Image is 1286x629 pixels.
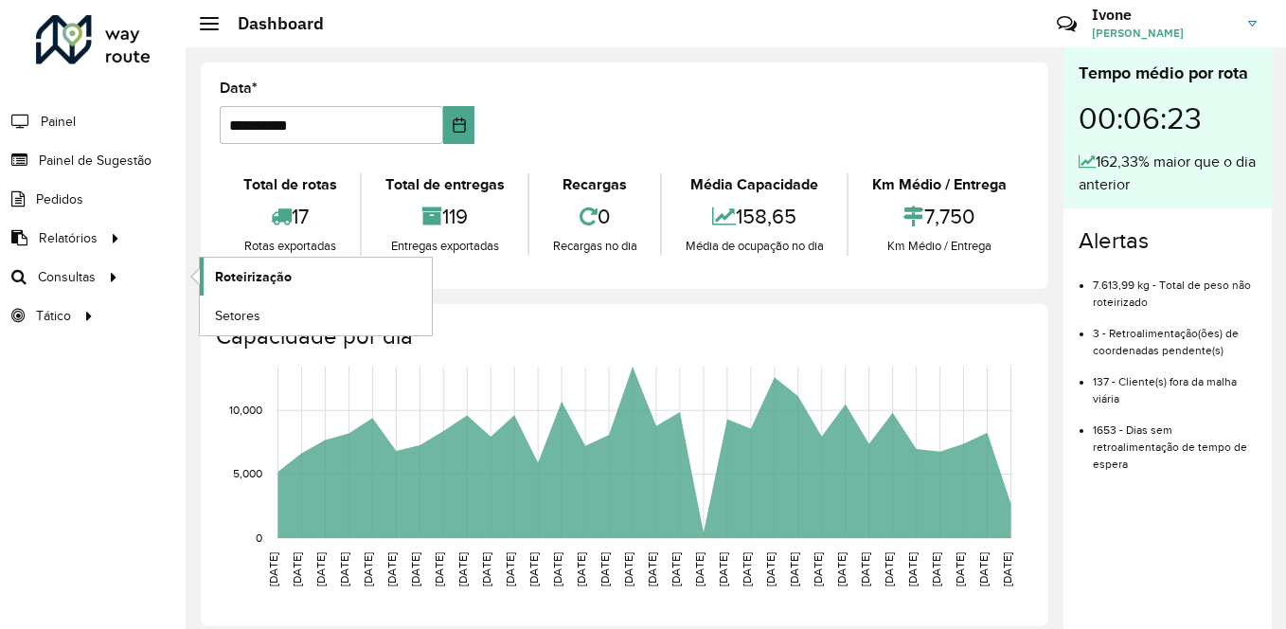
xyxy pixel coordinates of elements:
text: [DATE] [291,552,303,586]
text: [DATE] [480,552,492,586]
text: [DATE] [977,552,990,586]
text: [DATE] [788,552,800,586]
span: Setores [215,306,260,326]
div: Total de rotas [224,173,355,196]
text: [DATE] [812,552,824,586]
text: [DATE] [693,552,706,586]
span: Painel [41,112,76,132]
text: [DATE] [717,552,729,586]
div: Km Médio / Entrega [853,237,1025,256]
span: [PERSON_NAME] [1092,25,1234,42]
div: Recargas no dia [534,237,655,256]
text: 5,000 [233,468,262,480]
div: Recargas [534,173,655,196]
div: 00:06:23 [1079,86,1257,151]
text: [DATE] [575,552,587,586]
text: [DATE] [835,552,848,586]
span: Relatórios [39,228,98,248]
text: [DATE] [527,552,540,586]
div: 119 [366,196,523,237]
span: Tático [36,306,71,326]
div: Entregas exportadas [366,237,523,256]
span: Pedidos [36,189,83,209]
div: Média Capacidade [667,173,842,196]
text: [DATE] [670,552,682,586]
text: [DATE] [646,552,658,586]
a: Setores [200,297,432,334]
h3: Ivone [1092,6,1234,24]
text: [DATE] [859,552,871,586]
div: Média de ocupação no dia [667,237,842,256]
li: 3 - Retroalimentação(ões) de coordenadas pendente(s) [1093,311,1257,359]
text: 0 [256,531,262,544]
text: [DATE] [954,552,966,586]
span: Roteirização [215,267,292,287]
h4: Alertas [1079,227,1257,255]
text: [DATE] [433,552,445,586]
text: [DATE] [1001,552,1013,586]
text: [DATE] [314,552,327,586]
li: 7.613,99 kg - Total de peso não roteirizado [1093,262,1257,311]
text: [DATE] [551,552,563,586]
text: [DATE] [764,552,777,586]
text: [DATE] [598,552,611,586]
div: 17 [224,196,355,237]
div: 162,33% maior que o dia anterior [1079,151,1257,196]
text: [DATE] [622,552,634,586]
text: [DATE] [906,552,919,586]
button: Choose Date [443,106,474,144]
a: Contato Rápido [1046,4,1087,45]
span: Consultas [38,267,96,287]
div: Total de entregas [366,173,523,196]
div: Rotas exportadas [224,237,355,256]
li: 1653 - Dias sem retroalimentação de tempo de espera [1093,407,1257,473]
text: [DATE] [267,552,279,586]
span: Painel de Sugestão [39,151,152,171]
text: [DATE] [338,552,350,586]
text: [DATE] [456,552,469,586]
h4: Capacidade por dia [216,323,1029,350]
div: Km Médio / Entrega [853,173,1025,196]
a: Roteirização [200,258,432,296]
text: [DATE] [883,552,895,586]
div: 0 [534,196,655,237]
text: [DATE] [930,552,942,586]
text: 10,000 [229,404,262,416]
text: [DATE] [504,552,516,586]
div: 7,750 [853,196,1025,237]
text: [DATE] [385,552,398,586]
li: 137 - Cliente(s) fora da malha viária [1093,359,1257,407]
h2: Dashboard [219,13,324,34]
text: [DATE] [741,552,753,586]
label: Data [220,77,258,99]
div: 158,65 [667,196,842,237]
div: Tempo médio por rota [1079,61,1257,86]
text: [DATE] [409,552,421,586]
text: [DATE] [362,552,374,586]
